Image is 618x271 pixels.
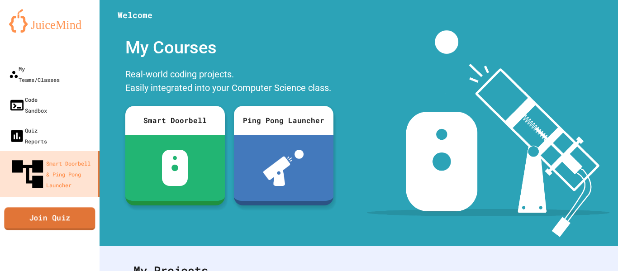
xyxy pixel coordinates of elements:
[121,30,338,65] div: My Courses
[9,94,47,116] div: Code Sandbox
[9,9,90,33] img: logo-orange.svg
[367,30,609,237] img: banner-image-my-projects.png
[162,150,188,186] img: sdb-white.svg
[263,150,304,186] img: ppl-with-ball.png
[9,63,60,85] div: My Teams/Classes
[125,106,225,135] div: Smart Doorbell
[4,207,95,230] a: Join Quiz
[9,125,47,147] div: Quiz Reports
[9,156,94,193] div: Smart Doorbell & Ping Pong Launcher
[121,65,338,99] div: Real-world coding projects. Easily integrated into your Computer Science class.
[234,106,333,135] div: Ping Pong Launcher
